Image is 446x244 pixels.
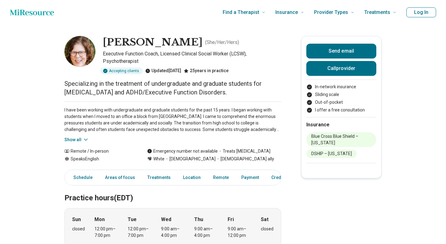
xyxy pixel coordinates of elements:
div: 12:00 pm – 7:00 pm [128,226,151,239]
li: Blue Cross Blue Shield – [US_STATE] [306,132,376,147]
button: Send email [306,44,376,59]
strong: Mon [94,216,105,223]
p: ( She/Her/Hers ) [205,39,239,46]
img: Lisa Jurecic, Executive Function Coach [64,36,95,67]
strong: Wed [161,216,171,223]
div: closed [72,226,85,232]
strong: Tue [128,216,137,223]
a: Schedule [66,171,96,184]
h2: Insurance [306,121,376,129]
strong: Sat [261,216,269,223]
li: Out-of-pocket [306,99,376,106]
strong: Thu [194,216,203,223]
a: Payment [238,171,263,184]
a: Areas of focus [101,171,139,184]
a: Remote [209,171,233,184]
p: I have been working with undergraduate and graduate students for the past 15 years. I began worki... [64,107,281,133]
span: Treatments [364,8,390,17]
strong: Sun [72,216,81,223]
a: Treatments [144,171,174,184]
span: Treats [MEDICAL_DATA] [218,148,270,155]
h2: Practice hours (EDT) [64,178,281,203]
span: Insurance [275,8,298,17]
button: Log In [406,7,436,17]
strong: Fri [228,216,234,223]
span: [DEMOGRAPHIC_DATA] [164,156,216,162]
li: DSHIP – [US_STATE] [306,150,357,158]
div: 12:00 pm – 7:00 pm [94,226,118,239]
div: Updated [DATE] [145,68,181,74]
li: Sliding scale [306,91,376,98]
div: 9:00 am – 12:00 pm [228,226,251,239]
button: Show all [64,137,89,143]
div: 9:00 am – 4:00 pm [194,226,218,239]
div: closed [261,226,273,232]
a: Home page [10,6,54,19]
p: Executive Function Coach, Licensed Clinical Social Worker (LCSW), Psychotherapist [103,50,281,65]
div: Emergency number not available [147,148,218,155]
a: Location [179,171,204,184]
span: White [153,156,164,162]
a: Credentials [268,171,299,184]
li: I offer a free consultation [306,107,376,113]
ul: Payment options [306,84,376,113]
div: 9:00 am – 4:00 pm [161,226,185,239]
p: Specializing in the treatment of undergraduate and graduate students for [MEDICAL_DATA] and ADHD/... [64,79,281,97]
span: Find a Therapist [223,8,259,17]
li: In-network insurance [306,84,376,90]
button: Callprovider [306,61,376,76]
div: Accepting clients [100,68,143,74]
h1: [PERSON_NAME] [103,36,203,49]
span: [DEMOGRAPHIC_DATA] ally [216,156,274,162]
div: Remote / In-person [64,148,135,155]
span: Provider Types [314,8,348,17]
div: 25 years in practice [184,68,229,74]
div: Speaks English [64,156,135,162]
